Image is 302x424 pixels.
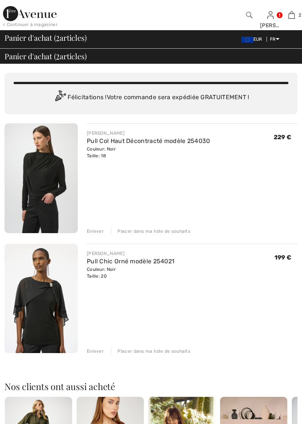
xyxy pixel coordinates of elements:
div: < Continuer à magasiner [3,21,58,28]
span: 2 [56,32,60,42]
div: Couleur: Noir Taille: 18 [87,146,210,159]
a: 2 [281,11,302,20]
img: Congratulation2.svg [52,90,68,105]
img: Mes infos [267,11,274,20]
img: Mon panier [288,11,295,20]
img: Pull Col Haut Décontracté modèle 254030 [5,123,78,233]
span: EUR [241,37,265,42]
span: 2 [299,12,301,18]
div: [PERSON_NAME] [260,22,280,29]
div: [PERSON_NAME] [87,250,174,257]
div: Félicitations ! Votre commande sera expédiée GRATUITEMENT ! [14,90,288,105]
div: Placer dans ma liste de souhaits [111,348,190,355]
a: Pull Col Haut Décontracté modèle 254030 [87,137,210,144]
img: recherche [246,11,253,20]
div: Couleur: Noir Taille: 20 [87,266,174,280]
div: [PERSON_NAME] [87,130,210,137]
div: Enlever [87,348,104,355]
img: 1ère Avenue [3,6,57,21]
div: Enlever [87,228,104,235]
div: Placer dans ma liste de souhaits [111,228,190,235]
a: Se connecter [267,11,274,18]
span: 229 € [274,134,292,141]
h2: Nos clients ont aussi acheté [5,382,297,391]
span: 2 [56,51,60,60]
a: Pull Chic Orné modèle 254021 [87,258,174,265]
span: 199 € [274,254,292,261]
span: FR [270,37,279,42]
span: Panier d'achat ( articles) [5,34,86,41]
span: Panier d'achat ( articles) [5,52,86,60]
img: Euro [241,37,253,43]
img: Pull Chic Orné modèle 254021 [5,244,78,353]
